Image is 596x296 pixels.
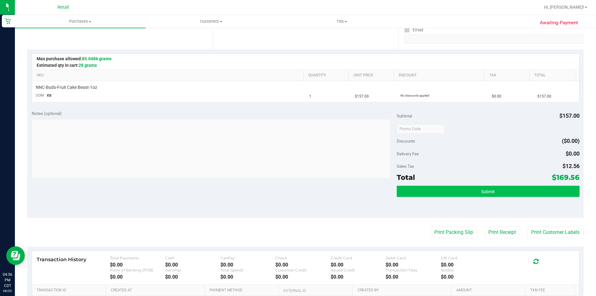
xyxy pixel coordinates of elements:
div: Customer Credit [275,268,331,272]
span: Max purchase allowed: [37,56,111,61]
div: $0.00 [110,262,165,268]
button: Print Customer Labels [527,226,584,238]
div: Gift Card [441,256,496,260]
div: Voided [441,268,496,272]
p: 04:56 PM CDT [3,272,12,289]
div: $0.00 [275,262,331,268]
div: $0.00 [220,274,276,280]
div: $0.00 [331,274,386,280]
span: 28 grams [79,63,97,68]
span: Purchases [15,19,146,24]
span: Notes (optional) [32,111,62,116]
span: $157.00 [537,93,551,99]
span: Total [397,173,415,182]
a: Created At [111,288,202,293]
a: Quantity [308,73,346,78]
span: Tills [277,19,407,24]
span: Sales Tax [397,164,414,169]
div: $0.00 [165,274,220,280]
div: $0.00 [165,262,220,268]
button: Print Packing Slip [430,226,477,238]
div: Check [275,256,331,260]
span: 85.0486 grams [82,56,111,61]
div: AeroPay [165,268,220,272]
button: Print Receipt [484,226,520,238]
span: UOM [36,93,44,98]
div: Cash [165,256,220,260]
a: Txn Fee [530,288,572,293]
button: Submit [397,186,579,197]
span: Customers [146,19,276,24]
span: Hi, [PERSON_NAME]! [544,5,584,10]
a: Tills [276,15,407,28]
div: CanPay [220,256,276,260]
a: Customers [146,15,276,28]
a: Discount [399,73,482,78]
div: Total Payments [110,256,165,260]
th: External ID [278,285,352,296]
p: 08/20 [3,289,12,293]
div: Total Spendr [220,268,276,272]
span: Retail [57,5,69,10]
span: ea [47,93,52,98]
div: $0.00 [220,262,276,268]
span: $12.56 [562,163,580,169]
inline-svg: Retail [5,18,11,24]
div: Issued Credit [331,268,386,272]
div: Transaction Fees [386,268,441,272]
span: $0.00 [492,93,501,99]
div: $0.00 [331,262,386,268]
a: Amount [456,288,523,293]
span: 1 [309,93,311,99]
div: $0.00 [110,274,165,280]
a: Unit Price [354,73,391,78]
span: Estimated qty in cart: [37,63,97,68]
iframe: Resource center [6,246,25,265]
span: $169.56 [552,173,580,182]
label: Email [404,25,423,34]
input: Promo Code [397,124,445,134]
a: Transaction ID [37,288,104,293]
span: No discounts applied [400,94,429,97]
div: Debit Card [386,256,441,260]
div: Credit Card [331,256,386,260]
span: ($0.00) [562,138,580,144]
span: $0.00 [566,150,580,157]
span: Submit [481,189,495,194]
a: SKU [37,73,301,78]
a: Tax [489,73,527,78]
span: $157.00 [355,93,369,99]
span: Delivery Fee [397,151,419,156]
div: $0.00 [441,262,496,268]
div: $0.00 [386,262,441,268]
a: Created By [358,288,449,293]
span: Discounts [397,135,415,147]
span: Subtotal [397,113,412,118]
div: $0.00 [441,274,496,280]
div: $0.00 [275,274,331,280]
a: Purchases [15,15,146,28]
span: Awaiting Payment [540,19,578,26]
a: Payment Method [210,288,276,293]
span: $157.00 [559,112,580,119]
div: $0.00 [386,274,441,280]
span: NNC-Buds-Fruit Cake Beast-1oz [36,84,97,90]
a: Total [534,73,572,78]
div: Point of Banking (POB) [110,268,165,272]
